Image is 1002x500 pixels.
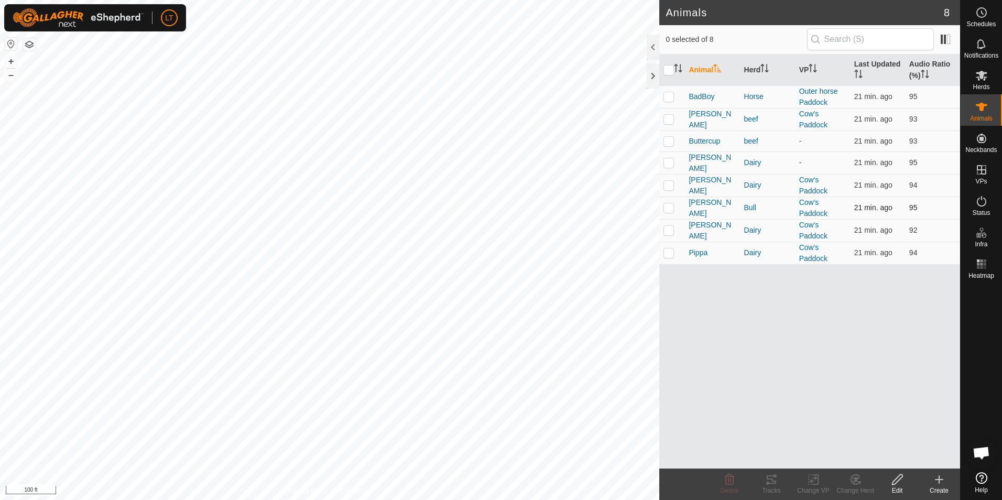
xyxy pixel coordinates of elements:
span: 93 [909,115,918,123]
p-sorticon: Activate to sort [921,71,929,80]
div: Dairy [744,180,791,191]
span: VPs [975,178,987,184]
th: Animal [684,55,739,86]
span: 95 [909,203,918,212]
span: Sep 1, 2025, 9:33 AM [854,226,892,234]
span: 95 [909,158,918,167]
span: 8 [944,5,950,20]
div: Dairy [744,225,791,236]
a: Contact Us [340,486,371,496]
a: Cow's Paddock [799,198,827,218]
button: Map Layers [23,38,36,51]
app-display-virtual-paddock-transition: - [799,158,802,167]
p-sorticon: Activate to sort [713,66,722,74]
button: – [5,69,17,81]
span: Animals [970,115,993,122]
span: [PERSON_NAME] [689,152,735,174]
a: Outer horse Paddock [799,87,838,106]
span: Sep 1, 2025, 9:33 AM [854,181,892,189]
a: Privacy Policy [288,486,328,496]
span: Schedules [966,21,996,27]
button: Reset Map [5,38,17,50]
span: 92 [909,226,918,234]
span: BadBoy [689,91,714,102]
span: Sep 1, 2025, 9:33 AM [854,115,892,123]
span: Herds [973,84,989,90]
span: Delete [721,487,739,494]
span: Heatmap [968,273,994,279]
app-display-virtual-paddock-transition: - [799,137,802,145]
div: Dairy [744,157,791,168]
span: Infra [975,241,987,247]
h2: Animals [666,6,943,19]
span: Help [975,487,988,493]
span: Sep 1, 2025, 9:33 AM [854,92,892,101]
div: Change VP [792,486,834,495]
div: Tracks [750,486,792,495]
div: Dairy [744,247,791,258]
span: 94 [909,181,918,189]
span: Neckbands [965,147,997,153]
a: Cow's Paddock [799,110,827,129]
a: Cow's Paddock [799,221,827,240]
p-sorticon: Activate to sort [854,71,863,80]
span: [PERSON_NAME] [689,175,735,197]
div: Create [918,486,960,495]
div: Change Herd [834,486,876,495]
span: [PERSON_NAME] [689,197,735,219]
span: 95 [909,92,918,101]
span: Buttercup [689,136,720,147]
div: Horse [744,91,791,102]
th: Herd [740,55,795,86]
span: 0 selected of 8 [666,34,807,45]
a: Cow's Paddock [799,243,827,263]
button: + [5,55,17,68]
p-sorticon: Activate to sort [674,66,682,74]
span: 94 [909,248,918,257]
span: Sep 1, 2025, 9:33 AM [854,158,892,167]
p-sorticon: Activate to sort [760,66,769,74]
th: Last Updated [850,55,905,86]
div: Bull [744,202,791,213]
span: [PERSON_NAME] [689,108,735,131]
span: Notifications [964,52,998,59]
span: Sep 1, 2025, 9:33 AM [854,248,892,257]
span: Sep 1, 2025, 9:33 AM [854,203,892,212]
div: beef [744,136,791,147]
input: Search (S) [807,28,934,50]
span: Sep 1, 2025, 9:33 AM [854,137,892,145]
span: Pippa [689,247,707,258]
span: Status [972,210,990,216]
th: VP [795,55,850,86]
span: 93 [909,137,918,145]
img: Gallagher Logo [13,8,144,27]
a: Cow's Paddock [799,176,827,195]
div: Edit [876,486,918,495]
a: Help [961,468,1002,497]
a: Open chat [966,437,997,469]
span: LT [165,13,173,24]
th: Audio Ratio (%) [905,55,960,86]
div: beef [744,114,791,125]
p-sorticon: Activate to sort [809,66,817,74]
span: [PERSON_NAME] [689,220,735,242]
